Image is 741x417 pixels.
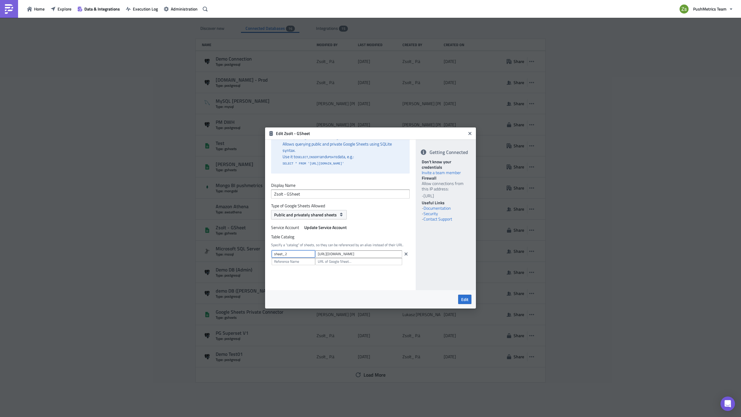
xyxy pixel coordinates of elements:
[458,295,471,304] button: Edit
[327,156,337,159] code: UPDATE
[123,4,161,14] button: Execution Log
[271,243,410,247] span: Specify a "catalog" of sheets, so they can be referenced by an alias instead of their URL.
[274,212,337,218] span: Public and privately shared sheets
[74,4,123,14] button: Data & Integrations
[315,258,402,265] input: URL of Google Sheet...
[271,234,410,240] label: Table Catalog
[4,4,14,14] img: PushMetrics
[272,258,315,265] input: Reference Name
[424,216,452,222] a: Contact Support
[271,210,347,219] button: Public and privately shared sheets
[422,170,470,175] div: Invite a team member
[693,6,727,12] span: PushMetrics Team
[416,146,476,159] div: Getting Connected
[271,183,410,188] label: Display Name
[315,250,402,258] input: URL of Google Sheet...
[24,4,48,14] button: Home
[422,159,470,170] div: Don't know your credentials
[58,6,71,12] span: Explore
[171,6,198,12] span: Administration
[283,162,344,165] code: SELECT * FROM '[URL][DOMAIN_NAME]'
[422,175,470,181] div: Firewall
[424,210,438,217] a: Security
[297,156,308,159] code: SELECT
[271,190,410,199] input: Enter a display name
[48,4,74,14] button: Explore
[271,203,325,208] label: Type of Google Sheets Allowed
[679,4,689,14] img: Avatar
[676,2,736,16] button: PushMetrics Team
[283,141,405,166] p: Allows querying public and private Google Sheets using SQLite syntax. Use it to , and data, e.g.:
[309,156,320,159] code: INSERT
[133,6,158,12] span: Execution Log
[423,193,470,199] li: [URL]
[276,131,466,136] h6: Edit Zsolt - GSheet
[721,397,735,411] div: Open Intercom Messenger
[272,250,315,258] input: Reference Name
[304,224,347,230] span: Update Service Account
[161,4,201,14] button: Administration
[424,205,451,211] a: Documentation
[271,225,299,230] label: Service Account
[465,129,474,138] button: Close
[422,181,470,199] div: Allow connections from this IP address:
[422,200,470,205] div: Useful Links
[461,296,468,303] span: Edit
[84,6,120,12] span: Data & Integrations
[302,224,349,231] button: Update Service Account
[34,6,45,12] span: Home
